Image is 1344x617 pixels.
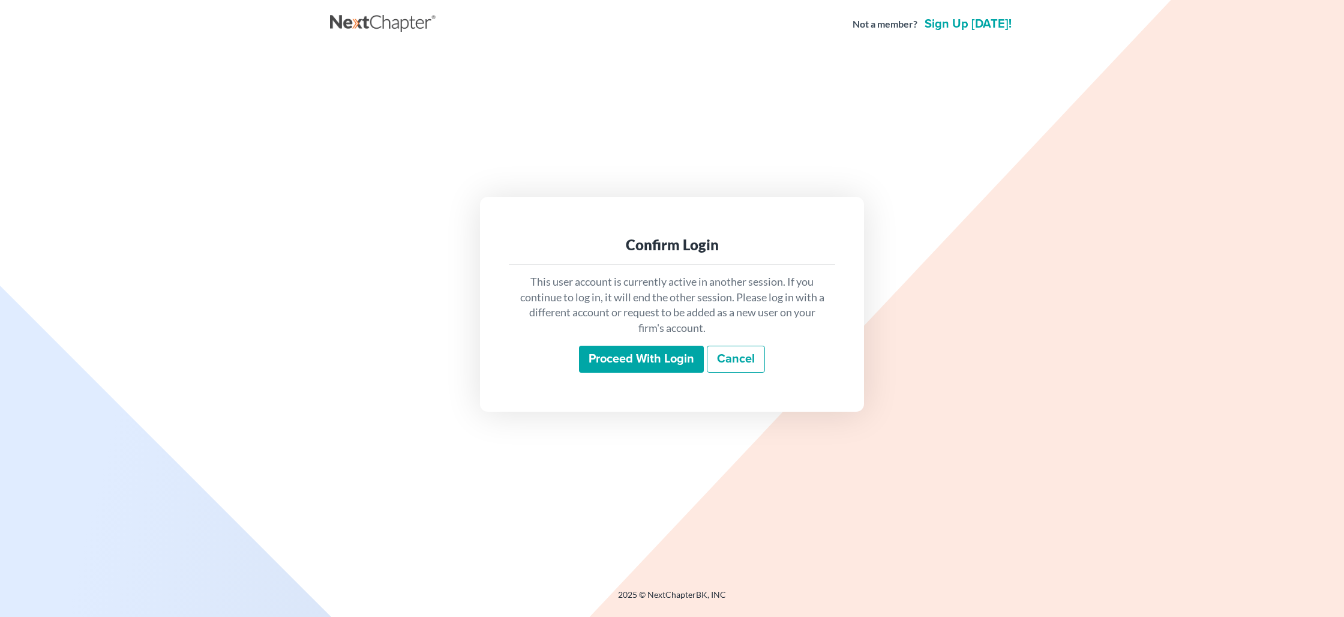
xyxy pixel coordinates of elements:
p: This user account is currently active in another session. If you continue to log in, it will end ... [518,274,826,336]
div: Confirm Login [518,235,826,254]
div: 2025 © NextChapterBK, INC [330,589,1014,610]
a: Sign up [DATE]! [922,18,1014,30]
a: Cancel [707,346,765,373]
input: Proceed with login [579,346,704,373]
strong: Not a member? [853,17,917,31]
